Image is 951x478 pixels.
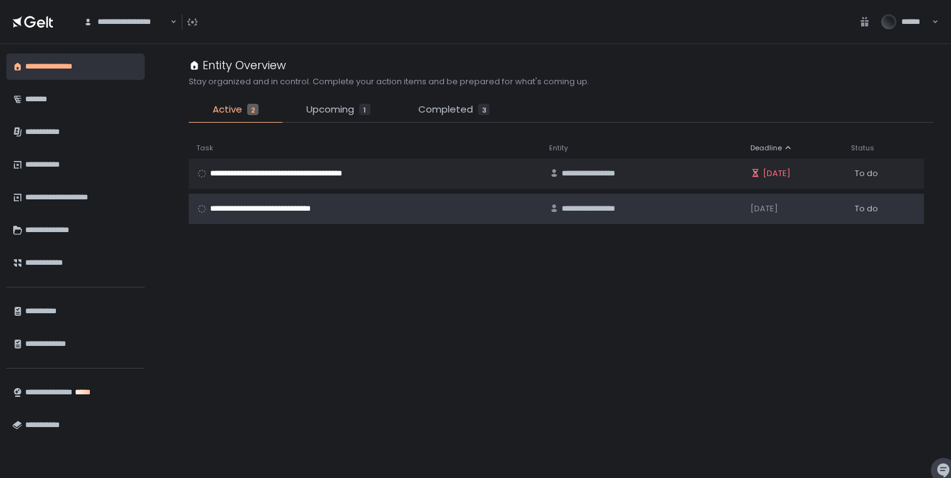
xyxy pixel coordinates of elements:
span: [DATE] [750,203,778,214]
div: Entity Overview [189,57,286,74]
span: Deadline [750,143,782,153]
div: Search for option [75,9,177,35]
span: [DATE] [763,168,791,179]
span: Upcoming [306,103,354,117]
div: 3 [478,104,489,115]
div: 1 [359,104,370,115]
div: 2 [247,104,259,115]
span: To do [855,168,878,179]
span: To do [855,203,878,214]
span: Completed [418,103,473,117]
span: Active [213,103,242,117]
span: Task [196,143,213,153]
span: Status [851,143,874,153]
span: Entity [549,143,568,153]
h2: Stay organized and in control. Complete your action items and be prepared for what's coming up. [189,76,589,87]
